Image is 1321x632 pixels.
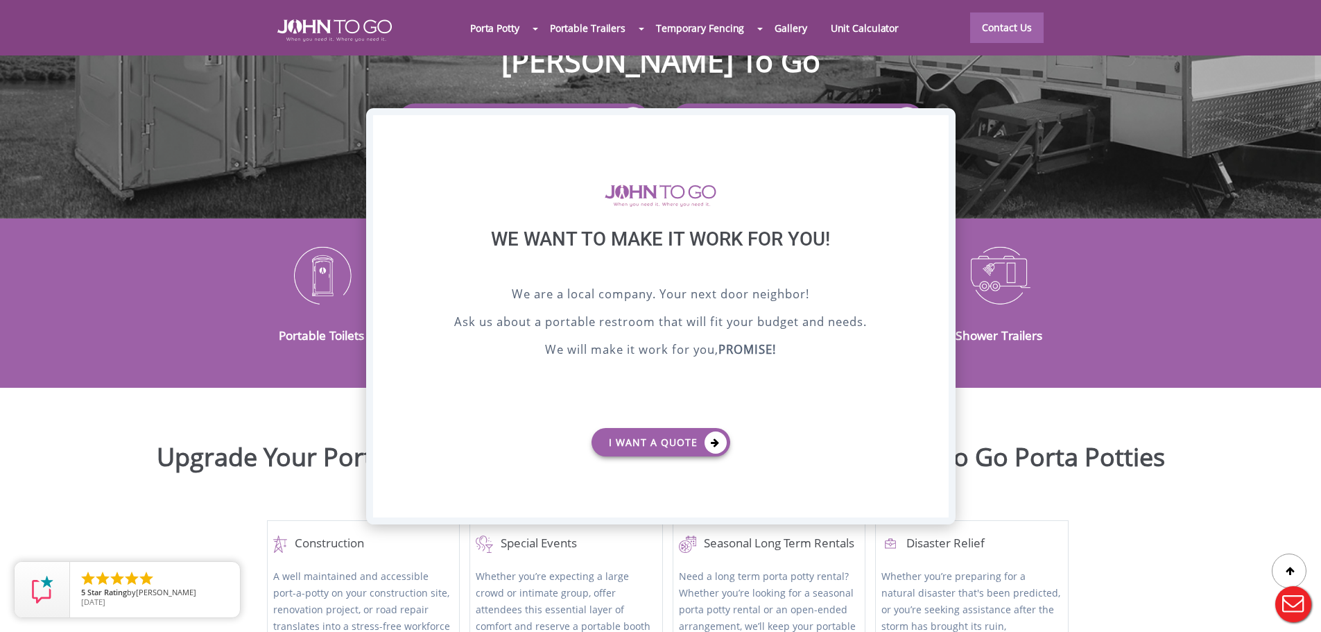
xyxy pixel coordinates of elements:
[81,588,229,598] span: by
[1266,577,1321,632] button: Live Chat
[408,313,914,334] p: Ask us about a portable restroom that will fit your budget and needs.
[926,115,948,139] div: X
[136,587,196,597] span: [PERSON_NAME]
[605,185,716,207] img: logo of viptogo
[28,576,56,604] img: Review Rating
[408,341,914,361] p: We will make it work for you,
[80,570,96,587] li: 
[109,570,126,587] li: 
[87,587,127,597] span: Star Rating
[123,570,140,587] li: 
[718,341,776,357] b: PROMISE!
[408,285,914,306] p: We are a local company. Your next door neighbor!
[81,597,105,607] span: [DATE]
[592,428,730,456] a: I want a Quote
[138,570,155,587] li: 
[81,587,85,597] span: 5
[94,570,111,587] li: 
[408,228,914,285] div: We want to make it work for you!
